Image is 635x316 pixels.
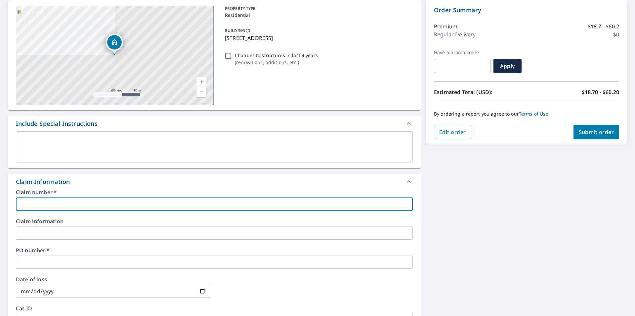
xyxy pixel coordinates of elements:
span: Edit order [439,128,466,136]
span: Apply [499,62,516,70]
p: $0 [613,30,619,38]
span: Submit order [579,128,614,136]
button: Submit order [573,125,619,139]
label: PO number [16,248,413,253]
label: Claim information [16,219,413,224]
div: Include Special Instructions [16,119,98,128]
p: PROPERTY TYPE [225,6,410,12]
div: Dropped pin, building 1, Residential property, 35 East St Bethlehem, CT 06751 [106,34,123,54]
a: Current Level 17, Zoom Out [196,87,206,97]
label: Date of loss [16,277,210,282]
p: Changes to structures in last 4 years [235,52,318,59]
div: Claim Information [16,177,70,186]
p: Premium [434,22,457,30]
p: ( renovations, additions, etc. ) [235,59,318,66]
a: Terms of Use [519,111,548,117]
p: BUILDING ID [225,28,250,33]
p: By ordering a report you agree to our [434,111,619,117]
p: Regular Delivery [434,30,476,38]
div: Claim Information [8,174,421,190]
label: Cat ID [16,306,413,311]
p: Order Summary [434,6,619,15]
p: Estimated Total (USD): [434,88,527,96]
p: Residential [225,12,410,18]
p: [STREET_ADDRESS] [225,34,410,42]
div: Include Special Instructions [8,116,421,131]
button: Apply [493,59,522,73]
button: Edit order [434,125,471,139]
p: $18.7 - $60.2 [588,22,619,30]
p: $18.70 - $60.20 [582,88,619,96]
label: Claim number [16,190,413,195]
a: Current Level 17, Zoom In [196,77,206,87]
label: Have a promo code? [434,50,491,55]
